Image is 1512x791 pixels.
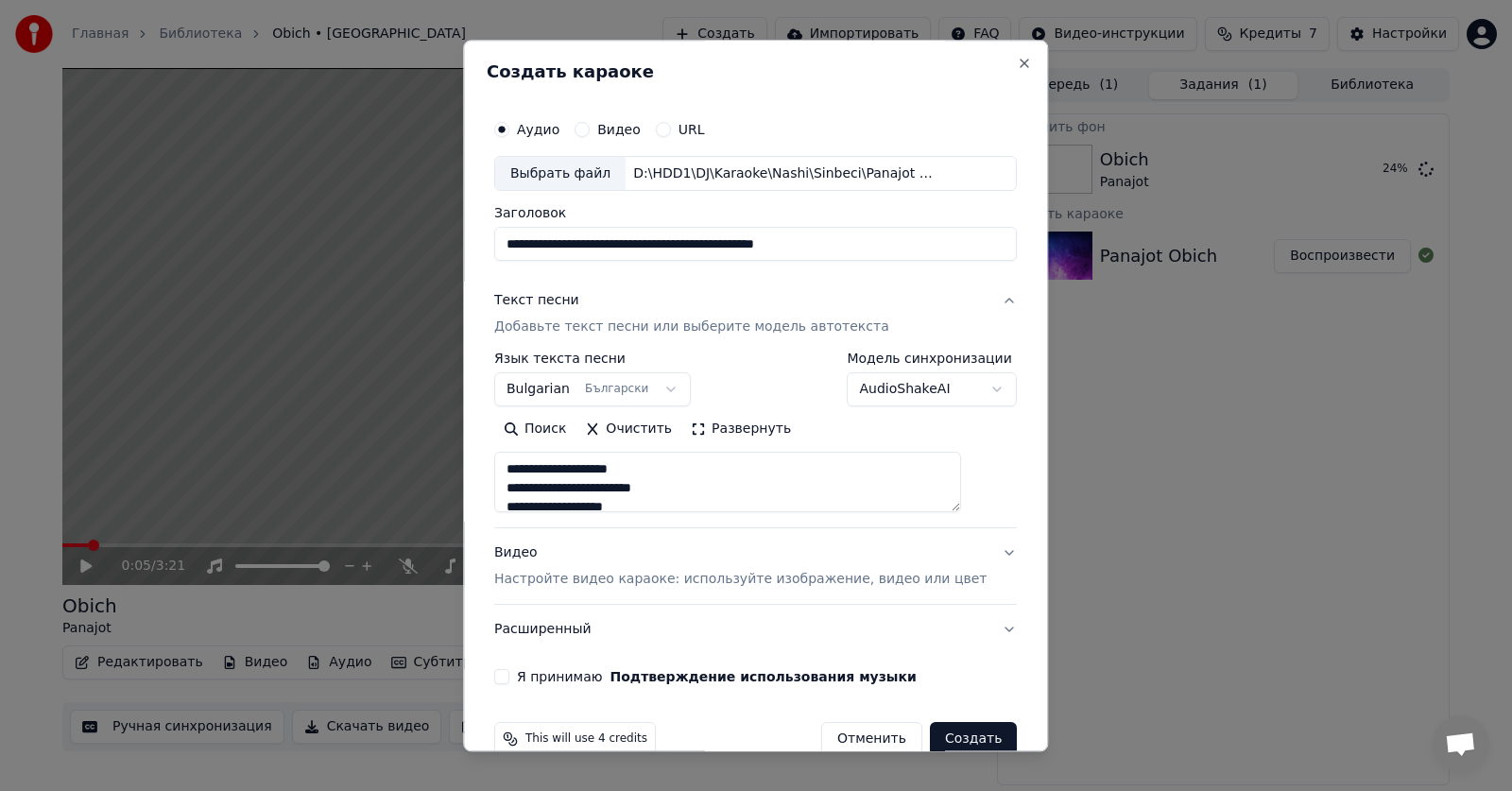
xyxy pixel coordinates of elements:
span: This will use 4 credits [525,732,647,748]
button: Текст песниДобавьте текст песни или выберите модель автотекста [494,277,1017,353]
button: Развернуть [681,415,800,445]
div: Видео [494,544,987,590]
p: Настройте видео караоке: используйте изображение, видео или цвет [494,571,987,590]
button: Очистить [576,415,682,445]
button: Расширенный [494,606,1017,655]
button: Поиск [494,415,576,445]
div: Текст песни [494,292,579,311]
div: Выбрать файл [495,157,626,191]
p: Добавьте текст песни или выберите модель автотекста [494,318,889,337]
div: D:\HDD1\DJ\Karaoke\Nashi\Sinbeci\Panajot Panajptov Obich\07 Panaiot Panaiotov - Obich (Filtered I... [626,164,947,183]
label: Модель синхронизации [848,353,1018,366]
h2: Создать караоке [487,63,1024,80]
label: URL [679,123,705,136]
label: Язык текста песни [494,353,691,366]
label: Видео [597,123,641,136]
label: Заголовок [494,207,1017,220]
div: Текст песниДобавьте текст песни или выберите модель автотекста [494,353,1017,528]
button: Я принимаю [610,671,917,684]
button: Создать [930,723,1017,757]
label: Аудио [517,123,559,136]
button: Отменить [821,723,922,757]
label: Я принимаю [517,671,917,684]
button: ВидеоНастройте видео караоке: используйте изображение, видео или цвет [494,529,1017,605]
